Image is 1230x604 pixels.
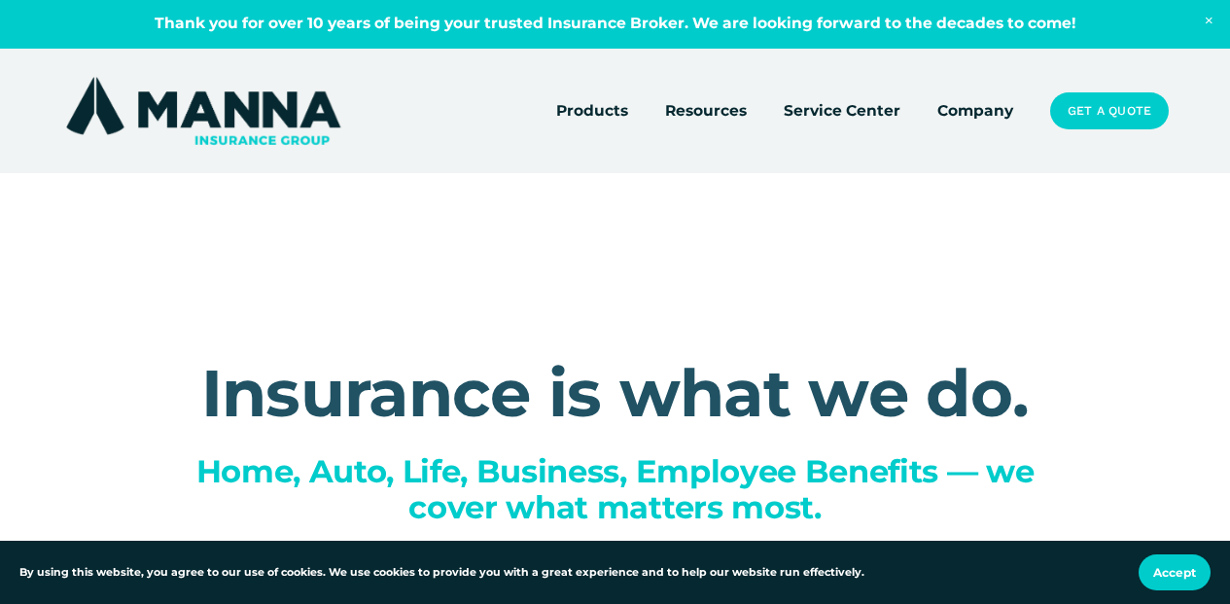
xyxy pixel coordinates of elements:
strong: Insurance is what we do. [201,353,1030,433]
img: Manna Insurance Group [61,73,344,149]
a: Get a Quote [1050,92,1169,128]
button: Accept [1139,554,1211,590]
a: folder dropdown [665,97,747,124]
a: folder dropdown [556,97,628,124]
span: Home, Auto, Life, Business, Employee Benefits — we cover what matters most. [196,452,1043,526]
span: Accept [1153,565,1196,580]
span: Products [556,99,628,124]
p: By using this website, you agree to our use of cookies. We use cookies to provide you with a grea... [19,564,864,582]
a: Service Center [784,97,900,124]
a: Company [937,97,1013,124]
span: Resources [665,99,747,124]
